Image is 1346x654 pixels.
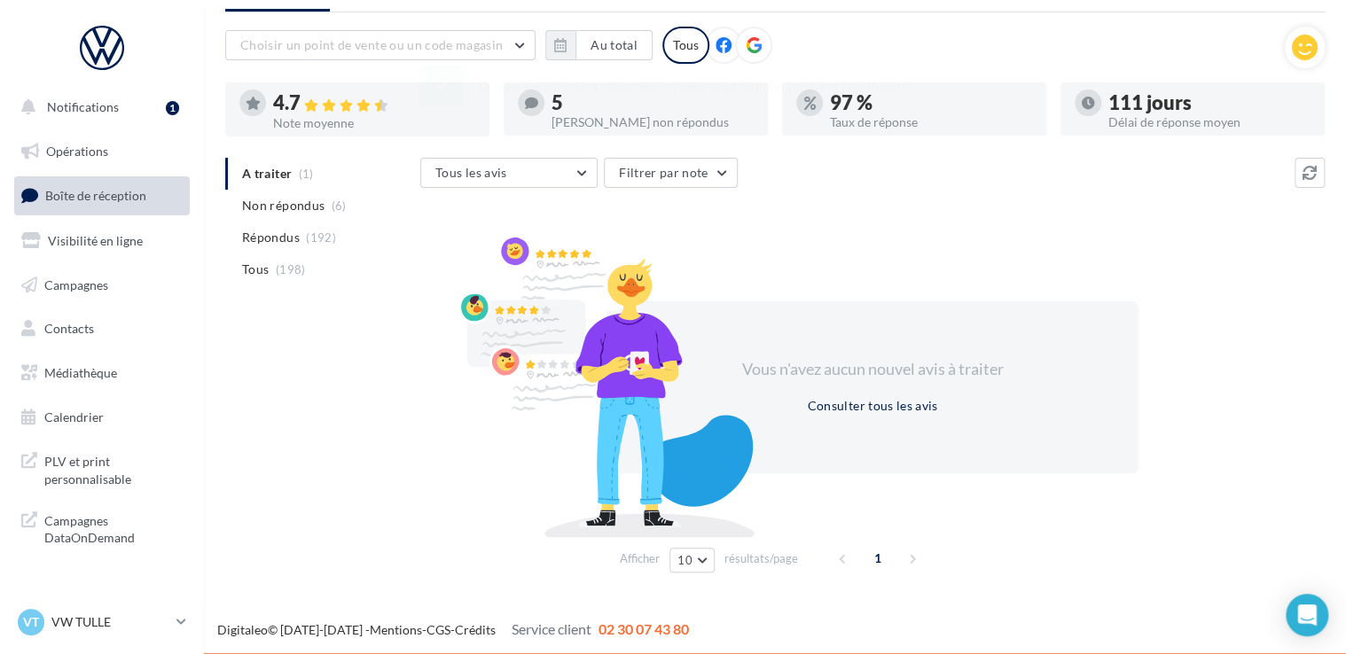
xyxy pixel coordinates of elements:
[51,613,169,631] p: VW TULLE
[720,358,1025,381] div: Vous n'avez aucun nouvel avis à traiter
[545,30,653,60] button: Au total
[11,133,193,170] a: Opérations
[11,222,193,260] a: Visibilité en ligne
[11,399,193,436] a: Calendrier
[44,321,94,336] span: Contacts
[599,620,689,637] span: 02 30 07 43 80
[44,276,108,292] span: Campagnes
[14,605,190,639] a: VT VW TULLE
[435,165,507,180] span: Tous les avis
[1286,594,1328,636] div: Open Intercom Messenger
[217,622,268,637] a: Digitaleo
[44,409,104,424] span: Calendrier
[455,622,496,637] a: Crédits
[864,544,892,572] span: 1
[11,502,193,554] a: Campagnes DataOnDemand
[217,622,689,637] span: © [DATE]-[DATE] - - -
[669,548,715,572] button: 10
[23,613,39,631] span: VT
[426,622,450,637] a: CGS
[512,620,591,637] span: Service client
[332,199,347,213] span: (6)
[45,188,146,203] span: Boîte de réception
[11,310,193,347] a: Contacts
[276,262,306,276] span: (198)
[166,101,179,115] div: 1
[11,442,193,494] a: PLV et print personnalisable
[620,550,660,567] span: Afficher
[11,176,193,214] a: Boîte de réception
[830,116,1032,128] div: Taux de réponse
[273,93,475,113] div: 4.7
[370,622,422,637] a: Mentions
[1108,116,1311,128] div: Délai de réponse moyen
[830,93,1032,113] div: 97 %
[48,233,143,248] span: Visibilité en ligne
[575,30,653,60] button: Au total
[44,449,183,487] span: PLV et print personnalisable
[420,158,598,188] button: Tous les avis
[11,267,193,304] a: Campagnes
[47,99,119,114] span: Notifications
[552,116,754,128] div: [PERSON_NAME] non répondus
[421,66,925,106] div: La réponse a bien été effectuée, un délai peut s’appliquer avant la diffusion.
[240,37,503,52] span: Choisir un point de vente ou un code magasin
[242,261,269,278] span: Tous
[273,117,475,129] div: Note moyenne
[46,144,108,159] span: Opérations
[11,89,186,126] button: Notifications 1
[306,230,336,245] span: (192)
[662,27,709,64] div: Tous
[44,365,117,380] span: Médiathèque
[242,197,325,214] span: Non répondus
[604,158,738,188] button: Filtrer par note
[800,395,944,417] button: Consulter tous les avis
[677,553,693,567] span: 10
[242,229,300,246] span: Répondus
[225,30,536,60] button: Choisir un point de vente ou un code magasin
[1108,93,1311,113] div: 111 jours
[724,550,798,567] span: résultats/page
[44,509,183,547] span: Campagnes DataOnDemand
[11,354,193,392] a: Médiathèque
